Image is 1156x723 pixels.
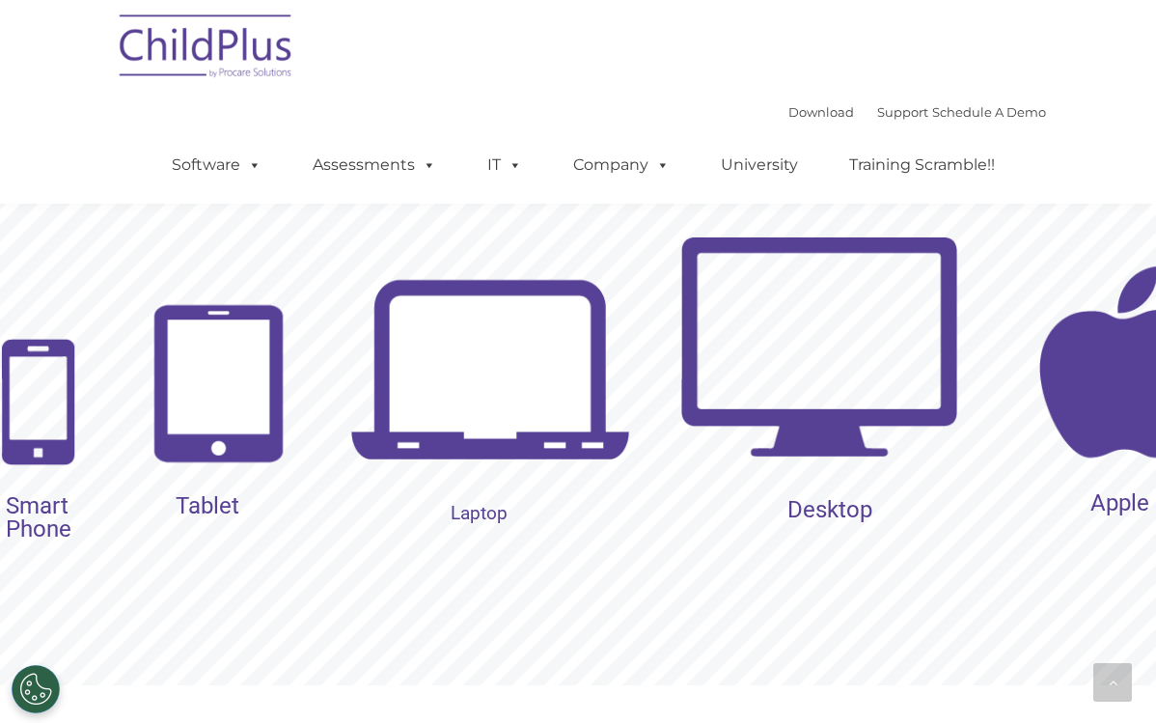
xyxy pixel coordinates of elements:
[554,146,689,184] a: Company
[454,112,512,126] span: Last name
[702,146,817,184] a: University
[6,494,71,541] rs-layer: Smart Phone
[932,104,1046,120] a: Schedule A Demo
[152,146,281,184] a: Software
[110,1,303,97] img: ChildPlus by Procare Solutions
[831,514,1156,723] iframe: Chat Widget
[12,665,60,713] button: Cookies Settings
[454,191,536,206] span: Phone number
[788,104,854,120] a: Download
[451,502,508,525] rs-layer: Laptop
[176,494,239,517] rs-layer: Tablet
[1090,488,1149,517] rs-layer: Apple
[830,146,1014,184] a: Training Scramble!!
[293,146,455,184] a: Assessments
[787,498,872,521] rs-layer: Desktop
[468,146,541,184] a: IT
[877,104,928,120] a: Support
[788,104,1046,120] font: |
